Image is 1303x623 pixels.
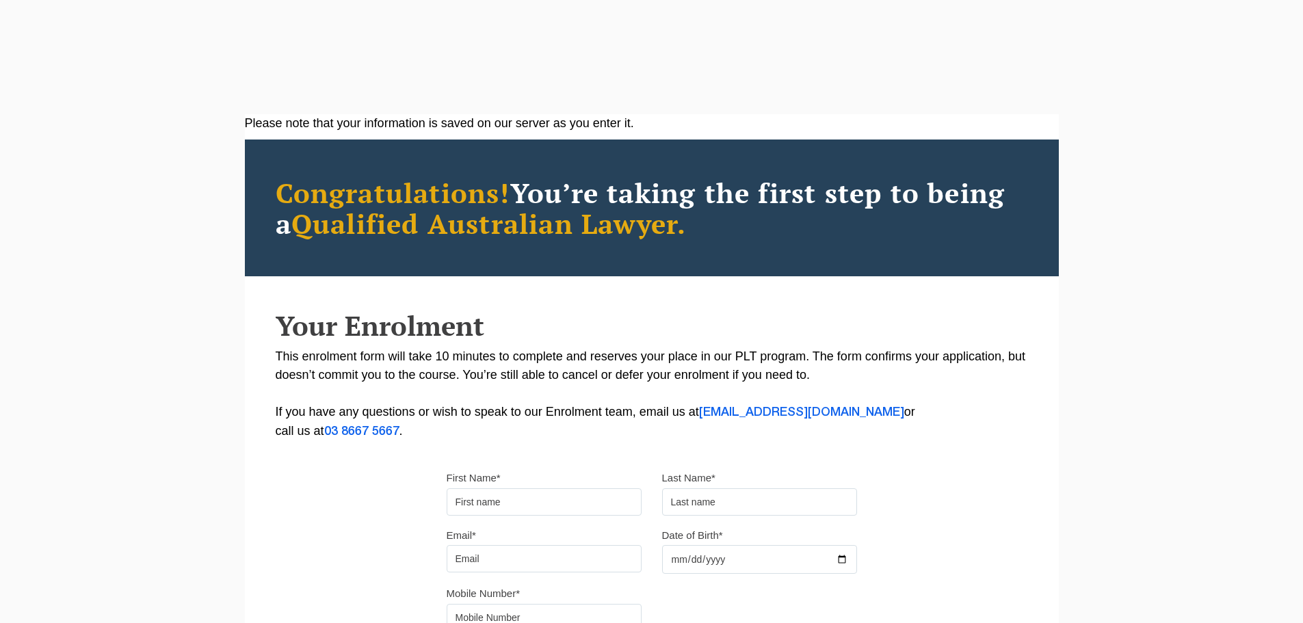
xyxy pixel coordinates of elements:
p: This enrolment form will take 10 minutes to complete and reserves your place in our PLT program. ... [276,347,1028,441]
h2: You’re taking the first step to being a [276,177,1028,239]
span: Qualified Australian Lawyer. [291,205,687,241]
span: Congratulations! [276,174,510,211]
input: Last name [662,488,857,516]
a: 03 8667 5667 [324,426,399,437]
label: Mobile Number* [447,587,521,600]
label: Last Name* [662,471,715,485]
h2: Your Enrolment [276,310,1028,341]
a: [EMAIL_ADDRESS][DOMAIN_NAME] [699,407,904,418]
input: Email [447,545,642,572]
label: Email* [447,529,476,542]
label: Date of Birth* [662,529,723,542]
div: Please note that your information is saved on our server as you enter it. [245,114,1059,133]
input: First name [447,488,642,516]
label: First Name* [447,471,501,485]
